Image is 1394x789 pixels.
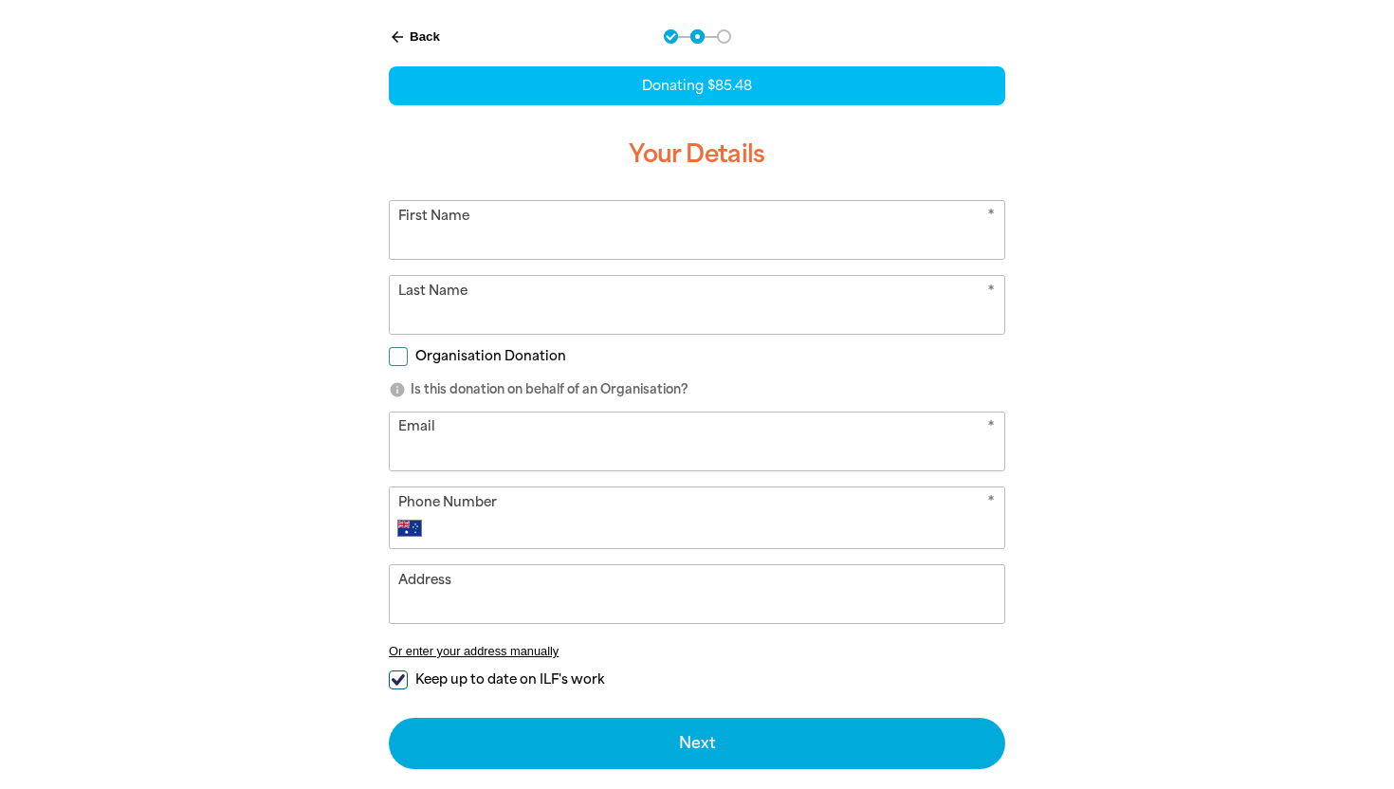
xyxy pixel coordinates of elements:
span: Keep up to date on ILF's work [415,670,604,688]
input: Keep up to date on ILF's work [389,670,408,689]
i: info [389,381,406,398]
span: Organisation Donation [415,347,566,365]
button: Navigate to step 3 of 3 to enter your payment details [717,29,731,44]
button: Or enter your address manually [389,644,1005,658]
i: arrow_back [389,28,406,46]
div: Donating $85.48 [389,66,1005,105]
button: Navigate to step 1 of 3 to enter your donation amount [664,29,678,44]
button: Back [381,21,448,53]
p: Is this donation on behalf of an Organisation? [389,380,1005,399]
button: Navigate to step 2 of 3 to enter your details [690,29,705,44]
button: Next [389,718,1005,769]
input: Organisation Donation [389,347,408,366]
i: Required [987,492,995,516]
h3: Your Details [389,124,1005,185]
